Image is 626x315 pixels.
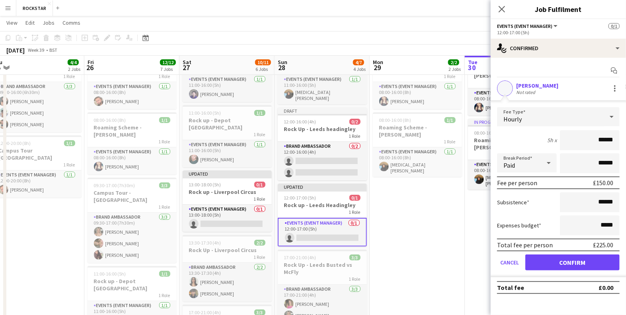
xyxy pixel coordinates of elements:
div: Fee per person [497,179,537,187]
span: 11:00-16:00 (5h) [189,110,221,116]
app-card-role: Events (Event Manager)1/108:00-16:00 (8h)[MEDICAL_DATA][PERSON_NAME] [468,160,557,190]
app-job-card: 11:00-16:00 (5h)1/1Rock up - leeds busted1 RoleEvents (Event Manager)1/111:00-16:00 (5h)[MEDICAL_... [278,47,367,104]
span: 3/3 [349,254,361,260]
div: 2 Jobs [68,66,80,72]
span: 1 Role [349,209,361,215]
label: Subsistence [497,199,529,206]
app-job-card: Updated12:00-17:00 (5h)0/1Rock up - Leeds Headingley1 RoleEvents (Event Manager)0/112:00-17:00 (5h) [278,184,367,247]
app-job-card: 09:30-17:00 (7h30m)3/3Campus Tour - [GEOGRAPHIC_DATA]1 RoleBrand Ambassador3/309:30-17:00 (7h30m)... [88,178,177,263]
app-card-role: Events (Event Manager)1/111:00-16:00 (5h)[MEDICAL_DATA][PERSON_NAME] [278,75,367,104]
span: 2/2 [448,59,459,65]
div: £0.00 [599,284,613,292]
div: 08:00-16:00 (8h)1/1Roaming Scheme - [PERSON_NAME]1 RoleEvents (Event Manager)1/108:00-16:00 (8h)[... [373,47,462,109]
span: 1 Role [349,276,361,282]
app-card-role: Events (Event Manager)1/108:00-16:00 (8h)[PERSON_NAME] [468,88,557,115]
a: Comms [59,18,84,28]
span: Paid [503,161,515,169]
span: Hourly [503,115,522,123]
span: 1/1 [64,140,75,146]
span: 1 Role [64,73,75,79]
span: 11:00-16:00 (5h) [94,271,126,277]
h3: Roaming Scheme - [PERSON_NAME] [88,124,177,138]
span: 09:30-17:00 (7h30m) [94,182,135,188]
span: Tue [468,59,478,66]
span: 4/4 [68,59,79,65]
span: 0/1 [349,195,361,201]
span: 28 [277,63,287,72]
span: 08:00-16:00 (8h) [94,117,126,123]
div: 13:30-17:30 (4h)2/2Rock Up - Liverpool Circus1 RoleBrand Ambassador2/213:30-17:30 (4h)[PERSON_NAM... [183,235,272,301]
h3: Job Fulfilment [491,4,626,14]
div: 7 Jobs [160,66,176,72]
app-job-card: 08:00-16:00 (8h)1/1Roaming Scheme - [PERSON_NAME]1 RoleEvents (Event Manager)1/108:00-16:00 (8h)[... [88,112,177,174]
h3: Rock up - Depot [GEOGRAPHIC_DATA] [183,117,272,131]
app-card-role: Events (Event Manager)1/108:00-16:00 (8h)[PERSON_NAME] [88,82,177,109]
div: Not rated [516,89,537,95]
div: 2 Jobs [449,66,461,72]
span: 1 Role [159,139,170,145]
div: 6 Jobs [255,66,271,72]
span: 1/1 [254,110,265,116]
span: 13:00-18:00 (5h) [189,182,221,188]
div: Confirmed [491,39,626,58]
div: Updated [278,184,367,190]
app-job-card: In progress08:00-16:00 (8h)1/1Roaming Scheme - [PERSON_NAME]1 RoleEvents (Event Manager)1/108:00-... [468,47,557,115]
h3: Campus Tour - [GEOGRAPHIC_DATA] [88,189,177,203]
span: 1 Role [159,204,170,210]
div: 5h x [547,137,557,144]
h3: Rock up - Leeds Headingley [278,202,367,209]
app-card-role: Brand Ambassador0/212:00-16:00 (4h) [278,142,367,180]
h3: Rock Up - Liverpool Circus [183,247,272,254]
div: [DATE] [6,46,25,54]
app-job-card: 08:00-16:00 (8h)1/1Freshers tour - [GEOGRAPHIC_DATA]1 RoleEvents (Event Manager)1/108:00-16:00 (8... [88,47,177,109]
app-job-card: 08:00-16:00 (8h)1/1Roaming Scheme - [PERSON_NAME]1 RoleEvents (Event Manager)1/108:00-16:00 (8h)[... [373,112,462,177]
span: 1 Role [159,292,170,298]
span: 10/11 [255,59,271,65]
span: 1/1 [159,271,170,277]
app-job-card: Draft12:00-16:00 (4h)0/2Rock Up - Leeds headingley1 RoleBrand Ambassador0/212:00-16:00 (4h) [278,108,367,180]
span: 12/12 [160,59,176,65]
span: Sat [183,59,191,66]
h3: Rock Up - Leeds headingley [278,125,367,133]
span: 27 [181,63,191,72]
span: Fri [88,59,94,66]
span: Jobs [43,19,55,26]
span: 0/1 [254,182,265,188]
div: £225.00 [593,241,613,249]
label: Expenses budget [497,222,541,229]
button: ROCKSTAR [16,0,53,16]
div: £150.00 [593,179,613,187]
app-job-card: Updated13:00-18:00 (5h)0/1Rock up - Liverpool Circus1 RoleEvents (Event Manager)0/113:00-18:00 (5h) [183,170,272,232]
div: Total fee per person [497,241,553,249]
div: Total fee [497,284,524,292]
span: Mon [373,59,383,66]
app-card-role: Brand Ambassador3/309:30-17:00 (7h30m)[PERSON_NAME][PERSON_NAME][PERSON_NAME] [88,213,177,263]
div: 4 Jobs [353,66,366,72]
button: Events (Event Manager) [497,23,559,29]
span: 1/1 [445,117,456,123]
span: 0/2 [349,119,361,125]
a: Edit [22,18,38,28]
app-card-role: Events (Event Manager)0/113:00-18:00 (5h) [183,205,272,232]
app-card-role: Events (Event Manager)1/108:00-16:00 (8h)[PERSON_NAME] [373,82,462,109]
button: Cancel [497,254,522,270]
div: In progress08:00-16:00 (8h)1/1Roaming Scheme - [PERSON_NAME]1 RoleEvents (Event Manager)1/108:00-... [468,119,557,190]
app-card-role: Events (Event Manager)1/111:00-16:00 (5h)[PERSON_NAME] [183,75,272,102]
app-card-role: Events (Event Manager)1/108:00-16:00 (8h)[PERSON_NAME] [88,147,177,174]
button: Confirm [525,254,620,270]
span: 2/2 [254,240,265,246]
span: 1 Role [444,139,456,145]
app-card-role: Events (Event Manager)0/112:00-17:00 (5h) [278,218,367,247]
span: 26 [86,63,94,72]
span: 29 [372,63,383,72]
span: 1 Role [254,254,265,260]
span: View [6,19,18,26]
h3: Roaming Scheme - [PERSON_NAME] [373,124,462,138]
